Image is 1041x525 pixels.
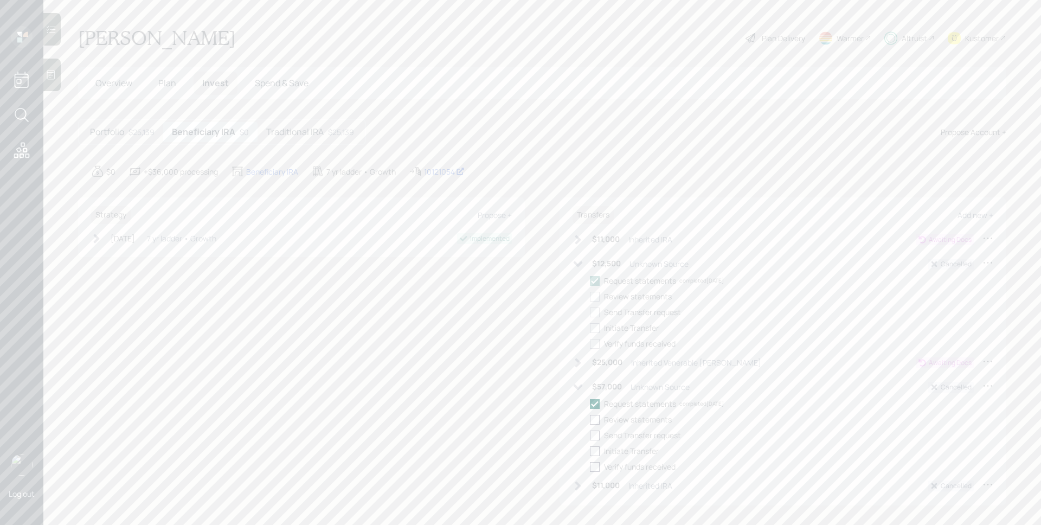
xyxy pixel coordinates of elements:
[902,33,927,44] div: Altruist
[95,77,132,89] span: Overview
[478,210,512,220] div: Propose +
[604,445,659,457] div: Initiate Transfer
[604,291,672,302] div: Review statements
[762,33,805,44] div: Plan Delivery
[91,206,131,224] h6: Strategy
[573,206,614,224] h6: Transfers
[202,77,229,89] span: Invest
[592,358,622,367] h6: $25,000
[78,26,236,50] h1: [PERSON_NAME]
[631,357,761,368] div: Inherited Venerable [PERSON_NAME]
[592,382,622,392] h6: $57,000
[679,400,724,408] div: completed [DATE]
[158,77,176,89] span: Plan
[9,489,35,499] div: Log out
[604,430,681,441] div: Send Transfer request
[328,126,354,138] div: $25,139
[941,259,972,269] div: Cancelled
[628,480,672,491] div: Inherited IRA
[144,166,218,177] div: +$36,000 processing
[958,210,993,220] div: Add new +
[90,127,124,137] h5: Portfolio
[470,234,510,244] div: Implemented
[837,33,864,44] div: Warmer
[246,166,298,177] div: Beneficiary IRA
[240,126,249,138] div: $0
[326,166,396,177] div: 7 yr ladder • Growth
[255,77,309,89] span: Spend & Save
[592,235,620,244] h6: $11,000
[604,306,681,318] div: Send Transfer request
[111,233,135,244] div: [DATE]
[604,322,659,334] div: Initiate Transfer
[965,33,999,44] div: Kustomer
[106,166,115,177] div: $0
[604,414,672,425] div: Review statements
[147,233,216,244] div: 7 yr ladder • Growth
[631,381,690,393] div: Unknown Source
[266,127,324,137] h5: Traditional IRA
[941,481,972,491] div: Cancelled
[172,127,235,137] h5: Beneficiary IRA
[128,126,155,138] div: $25,139
[604,338,676,349] div: Verify funds received
[424,166,465,177] div: 10121054
[604,275,676,286] div: Request statements
[679,277,724,285] div: completed [DATE]
[11,454,33,476] img: james-distasi-headshot.png
[604,461,676,472] div: Verify funds received
[941,126,1006,138] div: Propose Account +
[941,382,972,392] div: Cancelled
[604,398,676,409] div: Request statements
[592,259,621,268] h6: $12,500
[929,358,972,368] div: Awaiting Docs
[629,258,689,270] div: Unknown Source
[592,481,620,490] h6: $11,000
[929,235,972,245] div: Awaiting Docs
[628,234,672,245] div: Inherited IRA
